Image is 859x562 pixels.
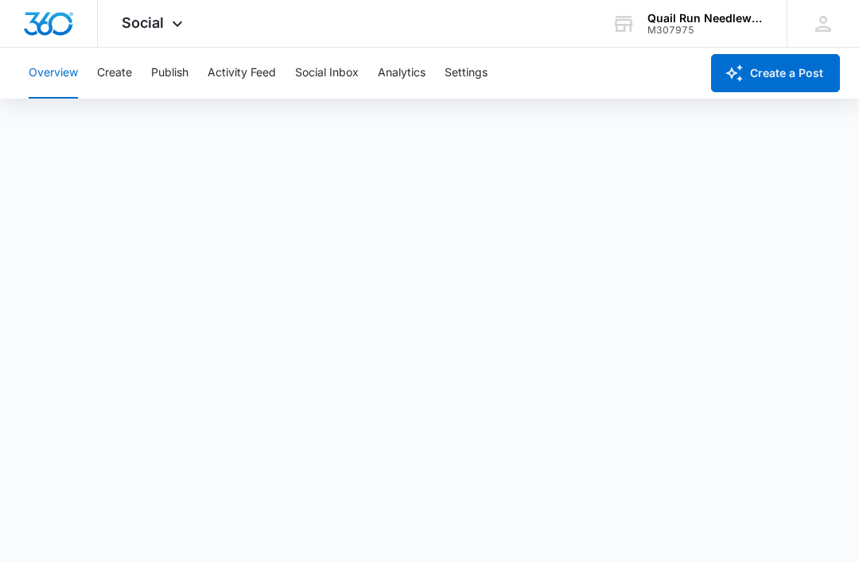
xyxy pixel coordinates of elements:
div: account id [647,25,764,36]
button: Settings [445,48,488,99]
button: Create a Post [711,54,840,92]
div: account name [647,12,764,25]
button: Publish [151,48,189,99]
button: Overview [29,48,78,99]
button: Activity Feed [208,48,276,99]
button: Social Inbox [295,48,359,99]
span: Social [122,14,164,31]
button: Analytics [378,48,426,99]
button: Create [97,48,132,99]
